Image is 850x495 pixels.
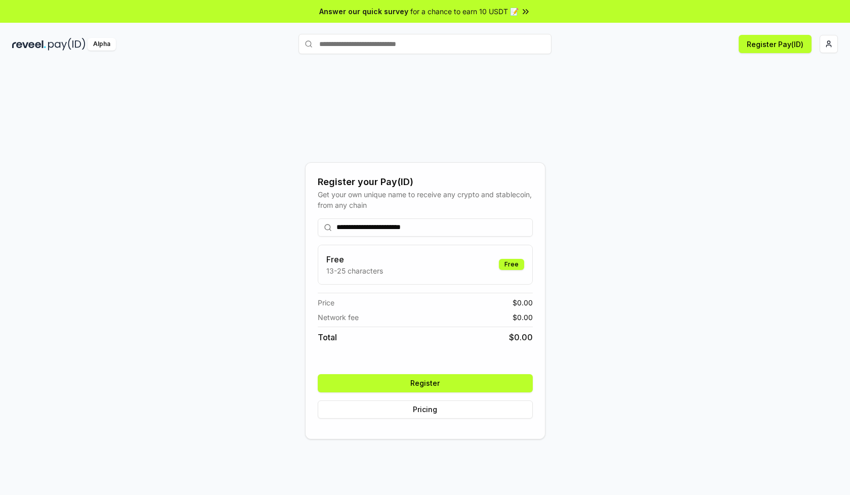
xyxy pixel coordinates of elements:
div: Alpha [88,38,116,51]
div: Get your own unique name to receive any crypto and stablecoin, from any chain [318,189,533,210]
span: $ 0.00 [513,297,533,308]
img: reveel_dark [12,38,46,51]
div: Free [499,259,524,270]
div: Register your Pay(ID) [318,175,533,189]
p: 13-25 characters [326,265,383,276]
span: Answer our quick survey [319,6,408,17]
span: Total [318,331,337,343]
button: Pricing [318,400,533,419]
span: Network fee [318,312,359,323]
span: $ 0.00 [513,312,533,323]
span: Price [318,297,334,308]
span: for a chance to earn 10 USDT 📝 [410,6,519,17]
h3: Free [326,253,383,265]
button: Register Pay(ID) [739,35,812,53]
button: Register [318,374,533,392]
span: $ 0.00 [509,331,533,343]
img: pay_id [48,38,86,51]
